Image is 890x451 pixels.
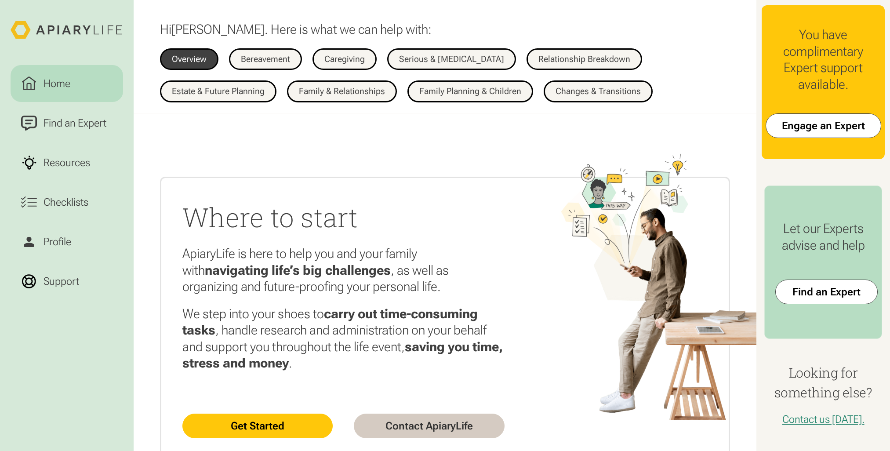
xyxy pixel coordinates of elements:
[762,363,885,402] h4: Looking for something else?
[407,80,533,102] a: Family Planning & Children
[172,87,265,96] div: Estate & Future Planning
[299,87,385,96] div: Family & Relationships
[182,306,478,338] strong: carry out time-consuming tasks
[324,55,365,64] div: Caregiving
[241,55,290,64] div: Bereavement
[160,21,432,38] p: Hi . Here is what we can help with:
[538,55,630,64] div: Relationship Breakdown
[41,115,109,131] div: Find an Expert
[41,234,74,250] div: Profile
[766,113,881,138] a: Engage an Expert
[287,80,397,102] a: Family & Relationships
[11,65,123,102] a: Home
[399,55,504,64] div: Serious & [MEDICAL_DATA]
[41,155,93,171] div: Resources
[182,199,505,235] h2: Where to start
[11,105,123,142] a: Find an Expert
[160,48,218,70] a: Overview
[527,48,642,70] a: Relationship Breakdown
[182,245,505,295] p: ApiaryLife is here to help you and your family with , as well as organizing and future-proofing y...
[41,273,82,289] div: Support
[775,280,878,304] a: Find an Expert
[775,220,871,253] div: Let our Experts advise and help
[205,262,391,278] strong: navigating life’s big challenges
[11,184,123,221] a: Checklists
[782,413,865,426] a: Contact us [DATE].
[544,80,653,102] a: Changes & Transitions
[11,144,123,181] a: Resources
[11,223,123,260] a: Profile
[387,48,516,70] a: Serious & [MEDICAL_DATA]
[556,87,641,96] div: Changes & Transitions
[354,414,505,438] a: Contact ApiaryLife
[182,306,505,371] p: We step into your shoes to , handle research and administration on your behalf and support you th...
[182,414,333,438] a: Get Started
[312,48,377,70] a: Caregiving
[11,263,123,300] a: Support
[229,48,302,70] a: Bereavement
[171,22,265,37] span: [PERSON_NAME]
[160,80,276,102] a: Estate & Future Planning
[41,194,91,210] div: Checklists
[41,76,73,91] div: Home
[419,87,521,96] div: Family Planning & Children
[772,26,874,92] div: You have complimentary Expert support available.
